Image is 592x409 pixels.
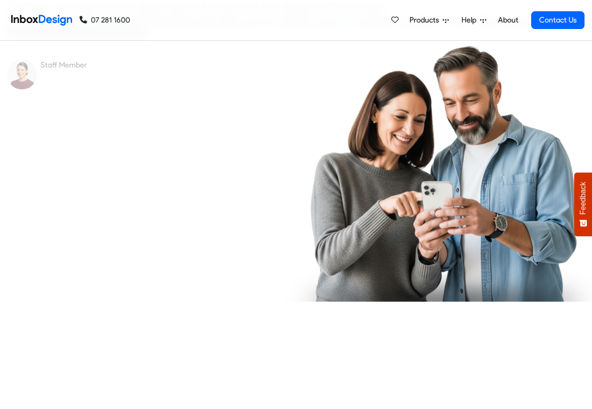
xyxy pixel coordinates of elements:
a: About [495,11,521,30]
span: Products [409,15,443,26]
a: Contact Us [531,11,585,29]
span: Help [461,15,480,26]
button: Feedback - Show survey [574,172,592,236]
img: staff_avatar.png [7,59,37,89]
div: Staff Member [41,59,289,71]
a: Help [458,11,490,30]
a: Products [406,11,453,30]
span: Feedback [579,182,587,215]
a: 07 281 1600 [80,15,130,26]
